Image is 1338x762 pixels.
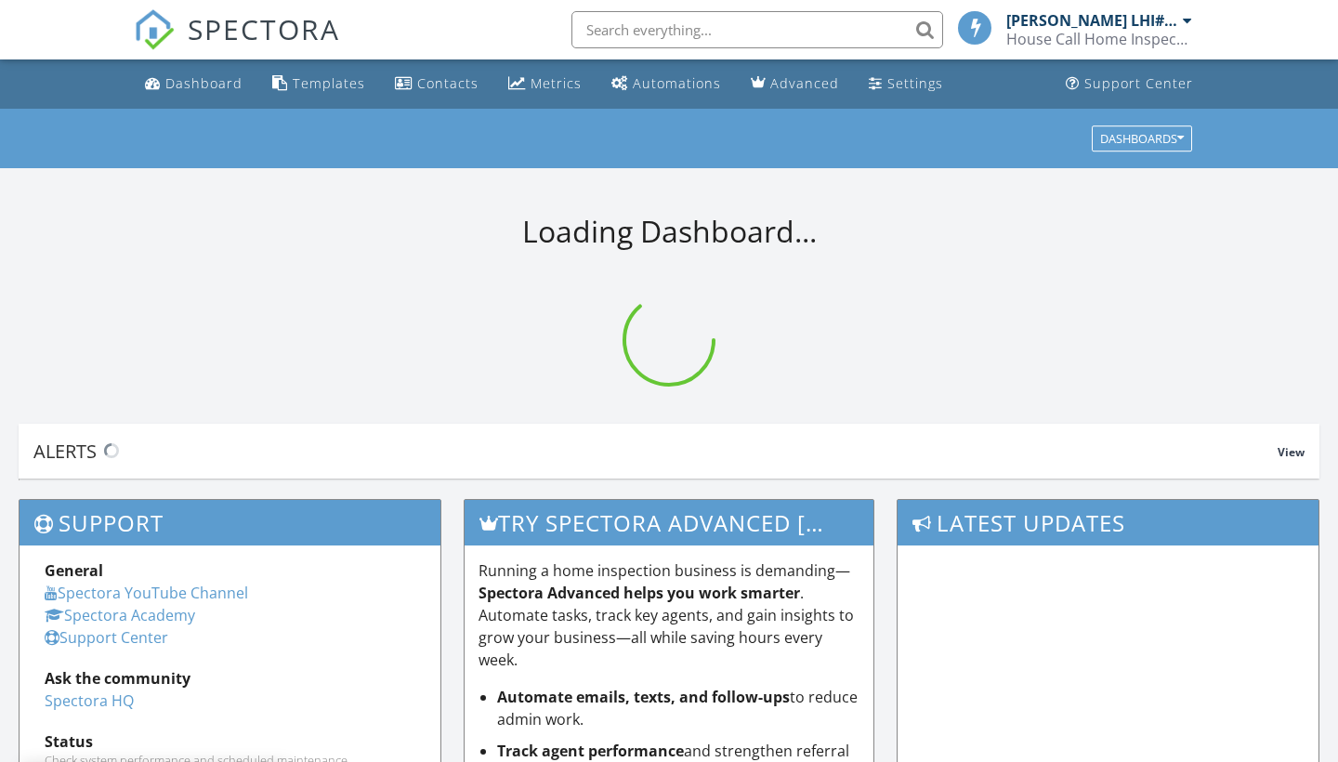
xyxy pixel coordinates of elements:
[770,74,839,92] div: Advanced
[20,500,440,545] h3: Support
[501,67,589,101] a: Metrics
[293,74,365,92] div: Templates
[497,686,860,730] li: to reduce admin work.
[1006,11,1178,30] div: [PERSON_NAME] LHI#10852
[45,730,415,753] div: Status
[165,74,243,92] div: Dashboard
[887,74,943,92] div: Settings
[45,605,195,625] a: Spectora Academy
[138,67,250,101] a: Dashboard
[134,9,175,50] img: The Best Home Inspection Software - Spectora
[497,687,790,707] strong: Automate emails, texts, and follow-ups
[45,627,168,648] a: Support Center
[387,67,486,101] a: Contacts
[1278,444,1305,460] span: View
[861,67,951,101] a: Settings
[479,583,800,603] strong: Spectora Advanced helps you work smarter
[898,500,1318,545] h3: Latest Updates
[633,74,721,92] div: Automations
[188,9,340,48] span: SPECTORA
[465,500,874,545] h3: Try spectora advanced [DATE]
[1084,74,1193,92] div: Support Center
[1092,125,1192,151] button: Dashboards
[45,560,103,581] strong: General
[1006,30,1192,48] div: House Call Home Inspection
[417,74,479,92] div: Contacts
[33,439,1278,464] div: Alerts
[45,667,415,690] div: Ask the community
[45,690,134,711] a: Spectora HQ
[45,583,248,603] a: Spectora YouTube Channel
[531,74,582,92] div: Metrics
[1058,67,1200,101] a: Support Center
[134,25,340,64] a: SPECTORA
[604,67,728,101] a: Automations (Basic)
[265,67,373,101] a: Templates
[497,741,684,761] strong: Track agent performance
[571,11,943,48] input: Search everything...
[1100,132,1184,145] div: Dashboards
[479,559,860,671] p: Running a home inspection business is demanding— . Automate tasks, track key agents, and gain ins...
[743,67,846,101] a: Advanced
